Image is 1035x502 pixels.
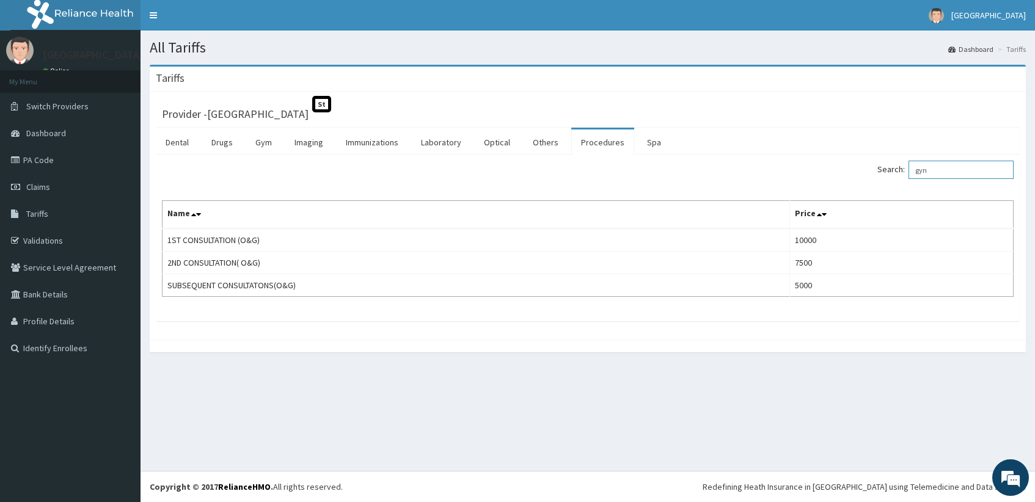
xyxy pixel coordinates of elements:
[523,129,568,155] a: Others
[163,274,790,297] td: SUBSEQUENT CONSULTATONS(O&G)
[789,201,1013,229] th: Price
[43,67,72,75] a: Online
[637,129,671,155] a: Spa
[163,201,790,229] th: Name
[336,129,408,155] a: Immunizations
[877,161,1014,179] label: Search:
[64,68,205,84] div: Chat with us now
[150,40,1026,56] h1: All Tariffs
[909,161,1014,179] input: Search:
[163,228,790,252] td: 1ST CONSULTATION (O&G)
[411,129,471,155] a: Laboratory
[951,10,1026,21] span: [GEOGRAPHIC_DATA]
[948,44,993,54] a: Dashboard
[312,96,331,112] span: St
[789,252,1013,274] td: 7500
[156,129,199,155] a: Dental
[474,129,520,155] a: Optical
[6,37,34,64] img: User Image
[71,154,169,277] span: We're online!
[6,333,233,376] textarea: Type your message and hit 'Enter'
[163,252,790,274] td: 2ND CONSULTATION( O&G)
[285,129,333,155] a: Imaging
[141,471,1035,502] footer: All rights reserved.
[200,6,230,35] div: Minimize live chat window
[703,481,1026,493] div: Redefining Heath Insurance in [GEOGRAPHIC_DATA] using Telemedicine and Data Science!
[789,274,1013,297] td: 5000
[929,8,944,23] img: User Image
[26,208,48,219] span: Tariffs
[571,129,634,155] a: Procedures
[202,129,243,155] a: Drugs
[789,228,1013,252] td: 10000
[156,73,185,84] h3: Tariffs
[43,49,144,60] p: [GEOGRAPHIC_DATA]
[26,181,50,192] span: Claims
[23,61,49,92] img: d_794563401_company_1708531726252_794563401
[150,481,273,492] strong: Copyright © 2017 .
[26,101,89,112] span: Switch Providers
[218,481,271,492] a: RelianceHMO
[26,128,66,139] span: Dashboard
[246,129,282,155] a: Gym
[162,109,309,120] h3: Provider - [GEOGRAPHIC_DATA]
[995,44,1026,54] li: Tariffs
